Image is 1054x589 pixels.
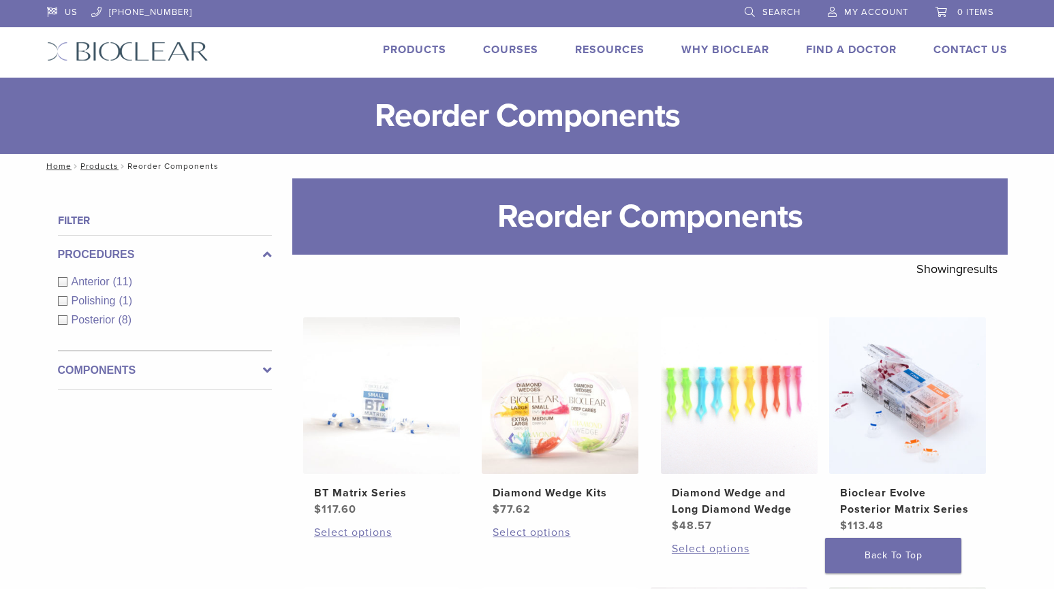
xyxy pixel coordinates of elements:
a: Contact Us [933,43,1008,57]
a: Why Bioclear [681,43,769,57]
img: Bioclear [47,42,208,61]
img: BT Matrix Series [303,317,460,474]
h2: Diamond Wedge Kits [493,485,627,501]
span: (11) [113,276,132,287]
bdi: 117.60 [314,503,356,516]
span: My Account [844,7,908,18]
h1: Reorder Components [292,178,1008,255]
h4: Filter [58,212,272,229]
bdi: 77.62 [493,503,531,516]
a: Select options for “BT Matrix Series” [314,524,449,541]
span: Posterior [72,314,119,325]
bdi: 48.57 [672,519,712,532]
span: Polishing [72,295,119,306]
a: Select options for “Diamond Wedge and Long Diamond Wedge” [672,541,807,557]
a: Products [80,161,119,171]
label: Components [58,362,272,379]
a: BT Matrix SeriesBT Matrix Series $117.60 [303,317,461,518]
span: 0 items [957,7,994,18]
span: / [119,163,127,170]
span: $ [314,503,322,516]
span: $ [840,519,848,532]
a: Back To Top [825,538,961,573]
span: Search [762,7,801,18]
span: Anterior [72,276,113,287]
a: Diamond Wedge KitsDiamond Wedge Kits $77.62 [481,317,640,518]
span: (8) [119,314,132,325]
bdi: 113.48 [840,519,884,532]
p: Showing results [916,255,997,283]
a: Find A Doctor [806,43,897,57]
span: / [72,163,80,170]
a: Home [42,161,72,171]
img: Diamond Wedge Kits [482,317,638,474]
span: $ [672,519,679,532]
img: Diamond Wedge and Long Diamond Wedge [661,317,818,474]
h2: BT Matrix Series [314,485,449,501]
a: Diamond Wedge and Long Diamond WedgeDiamond Wedge and Long Diamond Wedge $48.57 [660,317,819,534]
nav: Reorder Components [37,154,1018,178]
img: Bioclear Evolve Posterior Matrix Series [829,317,986,474]
a: Select options for “Diamond Wedge Kits” [493,524,627,541]
a: Resources [575,43,645,57]
a: Products [383,43,446,57]
a: Courses [483,43,538,57]
a: Bioclear Evolve Posterior Matrix SeriesBioclear Evolve Posterior Matrix Series $113.48 [828,317,987,534]
span: (1) [119,295,132,306]
h2: Diamond Wedge and Long Diamond Wedge [672,485,807,518]
span: $ [493,503,500,516]
h2: Bioclear Evolve Posterior Matrix Series [840,485,975,518]
label: Procedures [58,246,272,263]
